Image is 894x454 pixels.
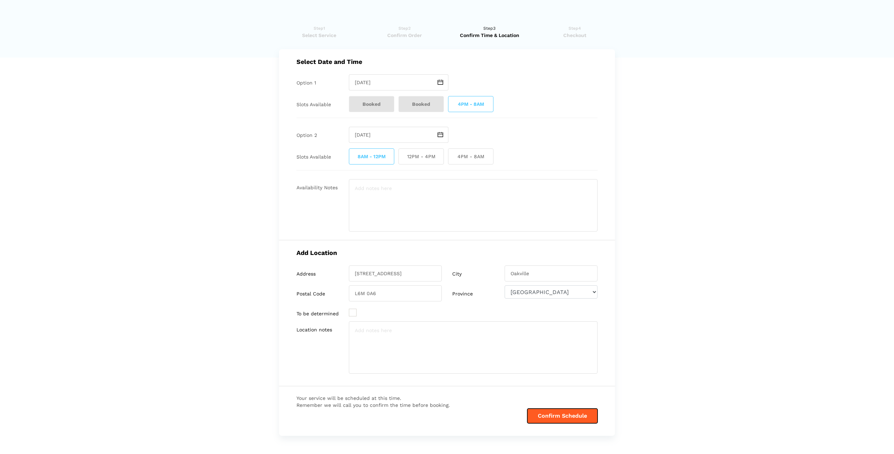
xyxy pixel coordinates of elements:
[349,148,394,164] span: 8AM - 12PM
[296,311,339,317] label: To be determined
[448,148,493,164] span: 4PM - 8AM
[296,395,450,409] span: Your service will be scheduled at this time. Remember we will call you to confirm the time before...
[279,25,360,39] a: Step1
[349,96,394,112] span: Booked
[296,291,325,297] label: Postal Code
[296,271,316,277] label: Address
[534,32,615,39] span: Checkout
[452,291,473,297] label: Province
[296,185,338,191] label: Availability Notes
[449,32,530,39] span: Confirm Time & Location
[364,32,445,39] span: Confirm Order
[296,249,598,256] h5: Add Location
[296,327,332,333] label: Location notes
[452,271,462,277] label: City
[448,96,493,112] span: 4PM - 8AM
[534,25,615,39] a: Step4
[398,148,444,164] span: 12PM - 4PM
[527,409,598,423] button: Confirm Schedule
[364,25,445,39] a: Step2
[296,58,598,65] h5: Select Date and Time
[449,25,530,39] a: Step3
[279,32,360,39] span: Select Service
[296,102,331,108] label: Slots Available
[398,96,444,112] span: Booked
[296,154,331,160] label: Slots Available
[296,80,316,86] label: Option 1
[296,132,317,138] label: Option 2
